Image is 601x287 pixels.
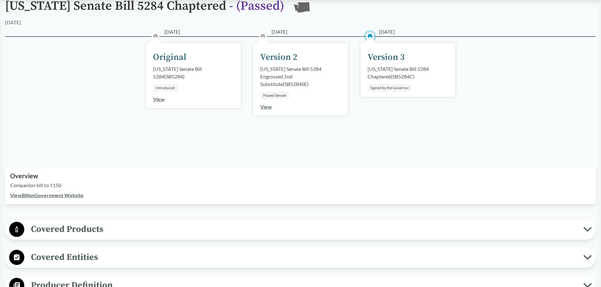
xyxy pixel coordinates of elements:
[164,28,180,36] span: [DATE]
[10,181,591,189] p: Companion bill to 1150
[368,51,405,64] div: Version 3
[260,92,289,99] div: Passed Senate
[379,28,395,36] span: [DATE]
[24,250,583,264] span: Covered Entities
[153,65,234,80] div: [US_STATE] Senate Bill 5284 ( SB5284 )
[368,65,448,80] div: [US_STATE] Senate Bill 5284 Chaptered ( SB5284C )
[260,51,298,64] div: Version 2
[5,19,21,26] div: [DATE]
[153,84,178,92] div: Introduced
[153,51,186,64] div: Original
[10,192,84,198] a: ViewBillonGovernment Website
[153,96,165,102] a: View
[368,84,412,92] div: Signed by the Governor
[7,221,594,238] button: Covered Products
[272,28,287,36] span: [DATE]
[260,65,341,88] div: [US_STATE] Senate Bill 5284 Engrossed 2nd Substitute ( SB5284SE )
[24,222,583,236] span: Covered Products
[260,104,272,110] a: View
[7,250,594,266] button: Covered Entities
[10,172,591,180] h2: Overview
